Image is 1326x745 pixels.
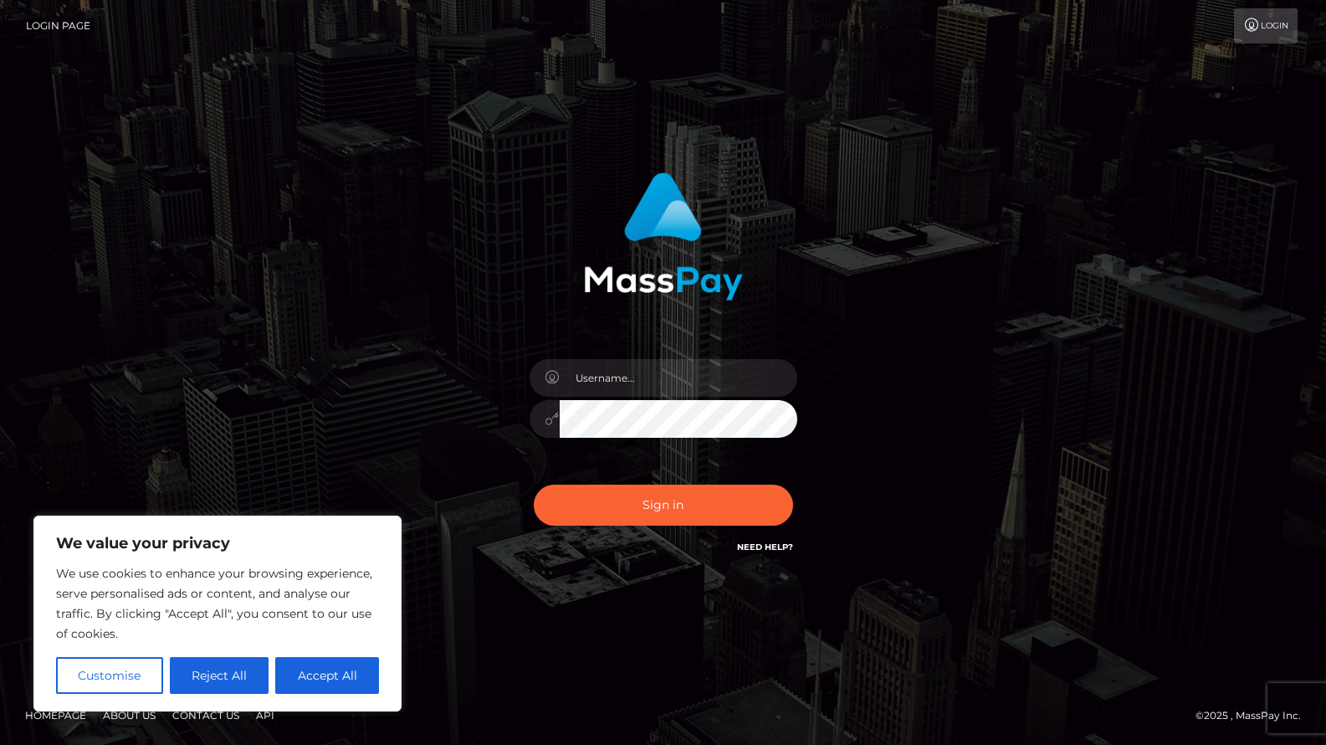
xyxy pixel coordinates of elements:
[18,702,93,728] a: Homepage
[275,657,379,694] button: Accept All
[170,657,269,694] button: Reject All
[534,485,793,526] button: Sign in
[1234,8,1298,44] a: Login
[26,8,90,44] a: Login Page
[96,702,162,728] a: About Us
[737,542,793,552] a: Need Help?
[56,533,379,553] p: We value your privacy
[56,563,379,644] p: We use cookies to enhance your browsing experience, serve personalised ads or content, and analys...
[560,359,797,397] input: Username...
[166,702,246,728] a: Contact Us
[33,516,402,712] div: We value your privacy
[56,657,163,694] button: Customise
[1195,706,1313,725] div: © 2025 , MassPay Inc.
[584,172,743,301] img: MassPay Login
[249,702,281,728] a: API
